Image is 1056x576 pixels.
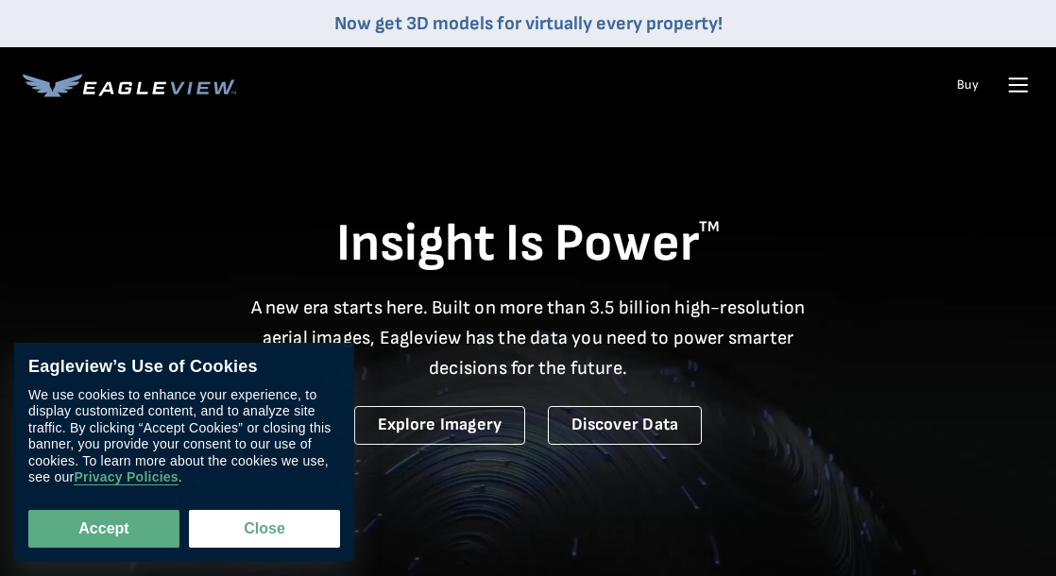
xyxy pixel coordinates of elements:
[28,510,179,548] button: Accept
[699,218,720,236] sup: TM
[548,406,702,445] a: Discover Data
[239,293,817,383] p: A new era starts here. Built on more than 3.5 billion high-resolution aerial images, Eagleview ha...
[28,357,340,378] div: Eagleview’s Use of Cookies
[28,387,340,486] div: We use cookies to enhance your experience, to display customized content, and to analyze site tra...
[23,212,1033,278] h1: Insight Is Power
[957,76,979,93] a: Buy
[354,406,526,445] a: Explore Imagery
[189,510,340,548] button: Close
[74,470,178,486] a: Privacy Policies
[334,12,723,35] a: Now get 3D models for virtually every property!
